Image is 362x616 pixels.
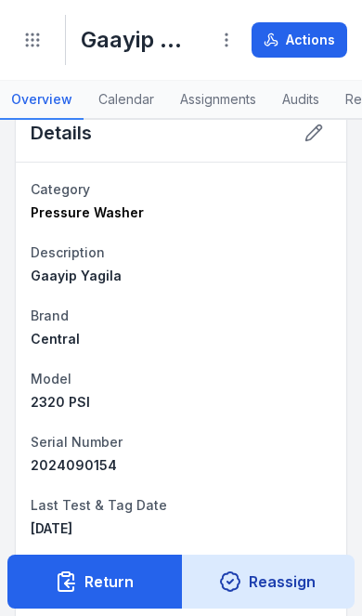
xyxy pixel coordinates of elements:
[87,81,165,120] a: Calendar
[31,394,90,410] span: 2320 PSI
[31,520,72,536] span: [DATE]
[31,120,92,146] h2: Details
[31,244,105,260] span: Description
[31,204,144,220] span: Pressure Washer
[81,25,194,55] h1: Gaayip Yagila
[31,457,117,473] span: 2024090154
[31,181,90,197] span: Category
[31,371,71,387] span: Model
[31,268,122,283] span: Gaayip Yagila
[169,81,267,120] a: Assignments
[7,555,182,609] button: Return
[31,497,167,513] span: Last Test & Tag Date
[15,22,50,58] button: Toggle navigation
[271,81,330,120] a: Audits
[31,520,72,536] time: 15/7/25, 11:00:00 am
[31,308,69,323] span: Brand
[31,331,80,347] span: Central
[31,434,123,450] span: Serial Number
[252,22,347,58] button: Actions
[181,555,356,609] button: Reassign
